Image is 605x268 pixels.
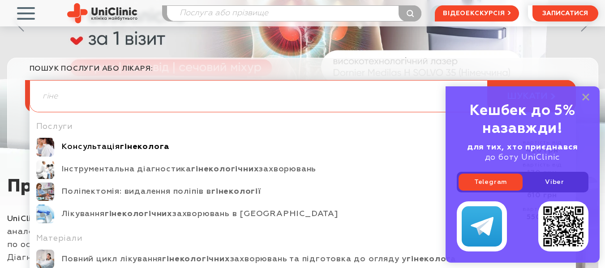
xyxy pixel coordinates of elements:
[435,5,519,21] a: відеоекскурсія
[7,177,118,210] div: Про клініку
[211,187,261,196] b: гінекології
[30,64,576,80] div: пошук послуги або лікаря:
[167,6,421,21] input: Послуга або прізвище
[36,160,54,179] img: Інструментальна діагностика гінекологічних захворювань
[459,174,523,191] a: Telegram
[443,6,505,21] span: відеоекскурсія
[61,187,515,197] div: Поліпектомія: видалення поліпів в
[120,143,170,151] b: гінеколога
[36,138,54,157] img: Консультація гінеколога
[407,255,456,263] b: гінеколога
[30,81,575,112] input: Послуга або прізвище
[36,234,569,244] div: Матеріали
[191,165,259,173] b: гінекологічних
[67,3,137,23] img: Uniclinic
[7,215,44,223] strong: UniСlinic
[36,122,569,132] div: Послуги
[36,204,569,223] a: Лікування гінекологічних захворювань в Запоріжжі Лікуваннягінекологічнихзахворювань в [GEOGRAPHIC...
[61,142,515,152] div: Консультація
[36,138,569,157] a: Консультація гінеколога Консультаціягінеколога вартість від 420 грн
[457,142,588,163] div: до боту UniClinic
[36,183,54,201] img: Поліпектомія: видалення поліпів в гінекології
[532,5,598,21] button: записатися
[523,174,587,191] a: Viber
[457,102,588,138] div: Кешбек до 5% назавжди!
[487,80,576,112] button: шукати
[105,210,172,218] b: гінекологічних
[542,10,588,17] span: записатися
[36,204,54,223] img: Лікування гінекологічних захворювань в Запоріжжі
[61,209,515,219] div: Лікування захворювань в [GEOGRAPHIC_DATA]
[36,160,569,179] a: Інструментальна діагностика гінекологічних захворювань Інструментальна діагностикагінекологічнихз...
[36,183,569,201] a: Поліпектомія: видалення поліпів в гінекології Поліпектомія: видалення поліпів вгінекології вартіс...
[61,164,515,174] div: Інструментальна діагностика захворювань
[162,255,230,263] b: гінекологічних
[61,254,569,264] div: Повний цикл лікування захворювань та підготовка до огляду у
[467,143,578,151] b: для тих, хто приєднався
